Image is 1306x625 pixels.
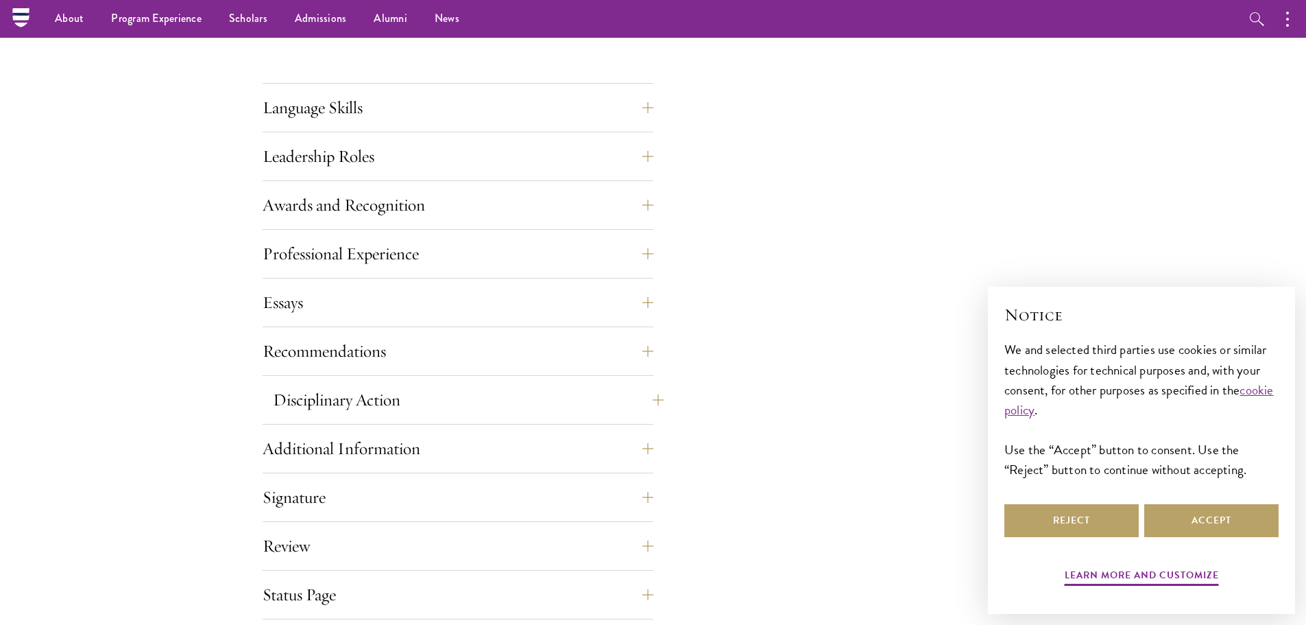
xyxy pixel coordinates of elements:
[263,432,653,465] button: Additional Information
[263,530,653,563] button: Review
[263,140,653,173] button: Leadership Roles
[263,237,653,270] button: Professional Experience
[1004,380,1274,420] a: cookie policy
[1144,504,1279,537] button: Accept
[263,286,653,319] button: Essays
[263,189,653,222] button: Awards and Recognition
[263,91,653,124] button: Language Skills
[273,384,664,416] button: Disciplinary Action
[263,335,653,368] button: Recommendations
[263,578,653,611] button: Status Page
[1065,567,1219,588] button: Learn more and customize
[1004,303,1279,327] h2: Notice
[263,481,653,514] button: Signature
[1004,504,1139,537] button: Reject
[1004,340,1279,479] div: We and selected third parties use cookies or similar technologies for technical purposes and, wit...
